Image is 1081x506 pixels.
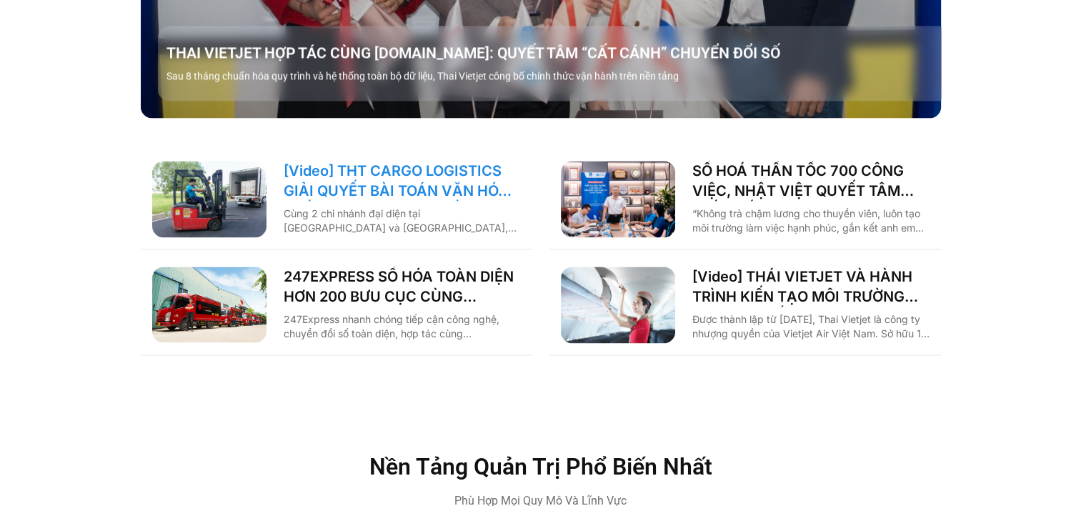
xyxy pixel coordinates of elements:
[692,161,930,201] a: SỐ HOÁ THẦN TỐC 700 CÔNG VIỆC, NHẬT VIỆT QUYẾT TÂM “GẮN KẾT TÀU – BỜ”
[284,267,521,307] a: 247EXPRESS SỐ HÓA TOÀN DIỆN HƠN 200 BƯU CỤC CÙNG [DOMAIN_NAME]
[561,267,675,343] img: Thai VietJet chuyển đổi số cùng Basevn
[284,312,521,341] p: 247Express nhanh chóng tiếp cận công nghệ, chuyển đổi số toàn diện, hợp tác cùng [DOMAIN_NAME] để...
[237,455,845,478] h2: Nền Tảng Quản Trị Phổ Biến Nhất
[166,43,950,63] a: THAI VIETJET HỢP TÁC CÙNG [DOMAIN_NAME]: QUYẾT TÂM “CẤT CÁNH” CHUYỂN ĐỔI SỐ
[152,267,266,343] img: 247 express chuyển đổi số cùng base
[692,207,930,235] p: “Không trả chậm lương cho thuyền viên, luôn tạo môi trường làm việc hạnh phúc, gắn kết anh em tàu...
[166,69,950,84] p: Sau 8 tháng chuẩn hóa quy trình và hệ thống toàn bộ dữ liệu, Thai Vietjet công bố chính thức vận ...
[692,312,930,341] p: Được thành lập từ [DATE], Thai Vietjet là công ty nhượng quyền của Vietjet Air Việt Nam. Sở hữu 1...
[284,161,521,201] a: [Video] THT CARGO LOGISTICS GIẢI QUYẾT BÀI TOÁN VĂN HÓA NHẰM TĂNG TRƯỞNG BỀN VỮNG CÙNG BASE
[284,207,521,235] p: Cùng 2 chi nhánh đại diện tại [GEOGRAPHIC_DATA] và [GEOGRAPHIC_DATA], THT Cargo Logistics là một ...
[692,267,930,307] a: [Video] THÁI VIETJET VÀ HÀNH TRÌNH KIẾN TẠO MÔI TRƯỜNG LÀM VIỆC SỐ CÙNG [DOMAIN_NAME]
